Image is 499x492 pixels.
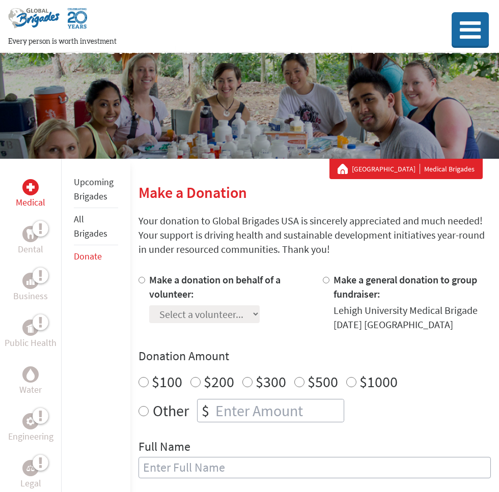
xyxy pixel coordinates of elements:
p: Your donation to Global Brigades USA is sincerely appreciated and much needed! Your support is dr... [138,214,491,256]
img: Global Brigades Celebrating 20 Years [68,8,87,37]
p: Medical [16,195,45,210]
a: Upcoming Brigades [74,176,114,202]
a: [GEOGRAPHIC_DATA] [352,164,420,174]
div: Legal Empowerment [22,460,39,476]
label: $300 [256,372,286,391]
p: Engineering [8,429,53,444]
div: Business [22,273,39,289]
p: Every person is worth investment [8,37,410,47]
div: Public Health [22,320,39,336]
img: Public Health [26,323,35,333]
p: Public Health [5,336,57,350]
div: Medical [22,179,39,195]
img: Engineering [26,417,35,425]
img: Medical [26,183,35,191]
h4: Donation Amount [138,348,491,364]
li: Upcoming Brigades [74,171,118,208]
img: Water [26,368,35,380]
a: Donate [74,250,102,262]
img: Legal Empowerment [26,465,35,471]
p: Dental [18,242,43,256]
div: Water [22,366,39,383]
input: Enter Amount [213,399,344,422]
label: Other [153,399,189,422]
a: WaterWater [19,366,42,397]
label: $100 [152,372,182,391]
div: Dental [22,226,39,242]
h2: Make a Donation [138,183,491,201]
img: Business [26,277,35,285]
label: $1000 [359,372,398,391]
div: $ [198,399,213,422]
a: DentalDental [18,226,43,256]
label: Make a general donation to group fundraiser: [334,273,477,300]
p: Business [13,289,48,303]
li: Donate [74,245,118,268]
a: All Brigades [74,213,107,239]
div: Lehigh University Medical Brigade [DATE] [GEOGRAPHIC_DATA] [334,303,491,332]
label: $200 [204,372,234,391]
a: EngineeringEngineering [8,413,53,444]
a: Public HealthPublic Health [5,320,57,350]
div: Medical Brigades [338,164,475,174]
img: Dental [26,229,35,239]
input: Enter Full Name [138,457,491,478]
a: MedicalMedical [16,179,45,210]
label: Make a donation on behalf of a volunteer: [149,273,281,300]
img: Global Brigades Logo [8,8,60,37]
label: Full Name [138,439,190,457]
p: Water [19,383,42,397]
a: BusinessBusiness [13,273,48,303]
li: All Brigades [74,208,118,245]
label: $500 [308,372,338,391]
div: Engineering [22,413,39,429]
